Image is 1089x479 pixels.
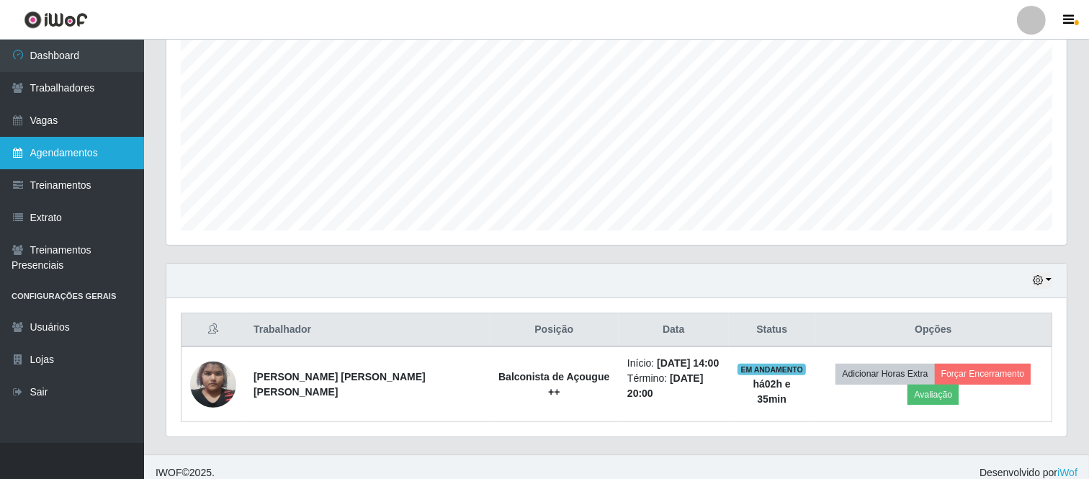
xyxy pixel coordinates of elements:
th: Posição [490,313,619,347]
button: Forçar Encerramento [935,364,1031,384]
th: Opções [815,313,1052,347]
span: EM ANDAMENTO [738,364,806,375]
time: [DATE] 14:00 [657,357,719,369]
button: Avaliação [907,385,959,405]
span: IWOF [156,467,182,478]
strong: Balconista de Açougue ++ [498,371,609,398]
img: 1701273073882.jpeg [190,354,236,415]
th: Trabalhador [245,313,490,347]
th: Status [729,313,815,347]
li: Início: [627,356,720,371]
a: iWof [1057,467,1077,478]
button: Adicionar Horas Extra [835,364,934,384]
img: CoreUI Logo [24,11,88,29]
th: Data [619,313,729,347]
strong: há 02 h e 35 min [753,378,791,405]
li: Término: [627,371,720,401]
strong: [PERSON_NAME] [PERSON_NAME] [PERSON_NAME] [254,371,426,398]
